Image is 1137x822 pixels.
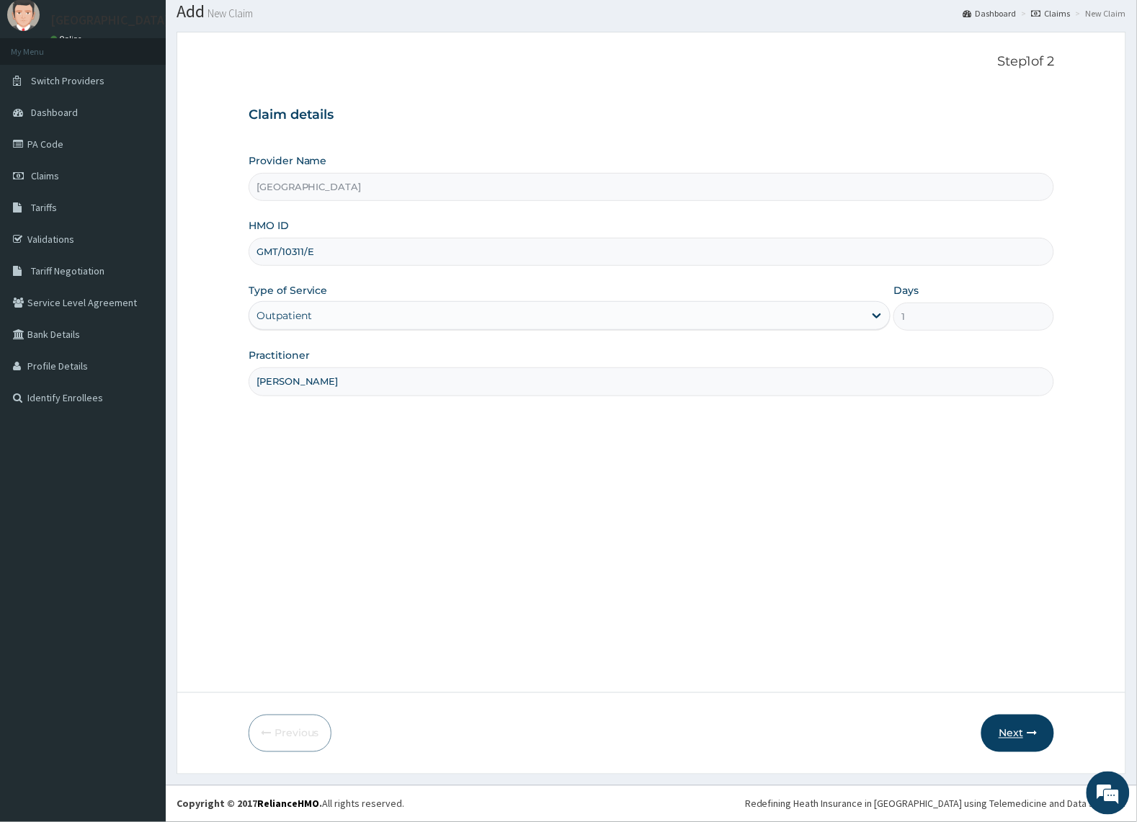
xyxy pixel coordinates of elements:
[31,264,104,277] span: Tariff Negotiation
[249,715,331,752] button: Previous
[177,2,1126,21] h1: Add
[31,106,78,119] span: Dashboard
[963,7,1017,19] a: Dashboard
[1072,7,1126,19] li: New Claim
[1032,7,1071,19] a: Claims
[249,348,310,362] label: Practitioner
[31,169,59,182] span: Claims
[249,153,327,168] label: Provider Name
[166,785,1137,822] footer: All rights reserved.
[249,238,1055,266] input: Enter HMO ID
[177,798,322,810] strong: Copyright © 2017 .
[257,798,319,810] a: RelianceHMO
[7,393,275,444] textarea: Type your message and hit 'Enter'
[893,283,919,298] label: Days
[249,54,1055,70] p: Step 1 of 2
[249,367,1055,396] input: Enter Name
[236,7,271,42] div: Minimize live chat window
[249,107,1055,123] h3: Claim details
[745,797,1126,811] div: Redefining Heath Insurance in [GEOGRAPHIC_DATA] using Telemedicine and Data Science!
[50,14,169,27] p: [GEOGRAPHIC_DATA]
[249,218,289,233] label: HMO ID
[205,8,253,19] small: New Claim
[257,308,312,323] div: Outpatient
[981,715,1054,752] button: Next
[31,201,57,214] span: Tariffs
[50,34,85,44] a: Online
[84,182,199,327] span: We're online!
[75,81,242,99] div: Chat with us now
[31,74,104,87] span: Switch Providers
[27,72,58,108] img: d_794563401_company_1708531726252_794563401
[249,283,328,298] label: Type of Service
